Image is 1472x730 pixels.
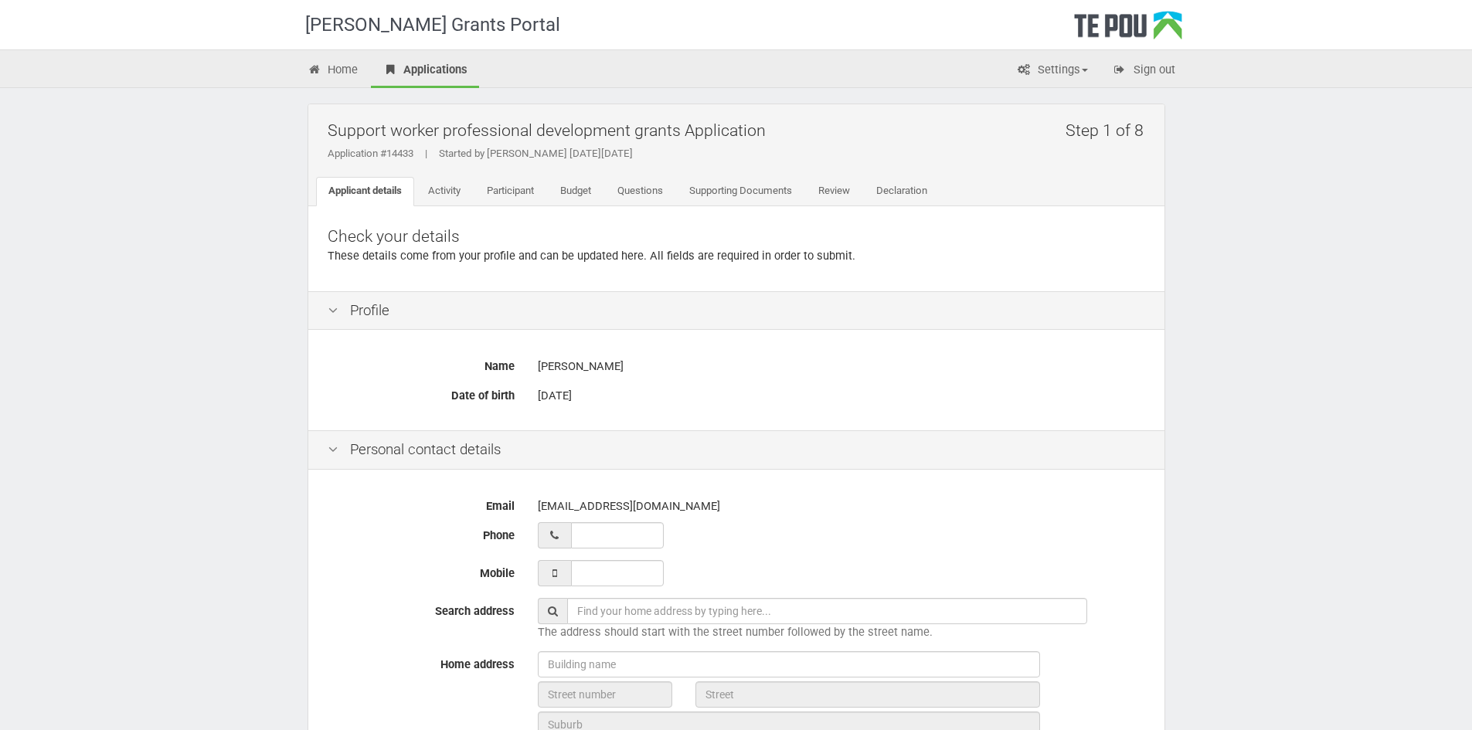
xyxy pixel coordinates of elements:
div: Profile [308,291,1164,331]
a: Sign out [1101,54,1187,88]
a: Participant [474,177,546,206]
p: These details come from your profile and can be updated here. All fields are required in order to... [328,248,1145,264]
label: Home address [316,651,526,673]
div: Te Pou Logo [1074,11,1182,49]
a: Questions [605,177,675,206]
span: The address should start with the street number followed by the street name. [538,625,933,639]
a: Settings [1005,54,1100,88]
label: Search address [316,598,526,620]
a: Budget [548,177,603,206]
span: Phone [483,528,515,542]
div: Personal contact details [308,430,1164,470]
a: Review [806,177,862,206]
input: Street [695,681,1040,708]
div: [PERSON_NAME] [538,353,1145,380]
span: Mobile [480,566,515,580]
span: | [413,148,439,159]
label: Name [316,353,526,375]
a: Activity [416,177,473,206]
h2: Step 1 of 8 [1066,112,1153,148]
a: Supporting Documents [677,177,804,206]
div: [DATE] [538,382,1145,409]
input: Building name [538,651,1040,677]
a: Declaration [864,177,940,206]
a: Applications [371,54,479,88]
a: Home [296,54,370,88]
a: Applicant details [316,177,414,206]
p: Check your details [328,226,1145,248]
input: Street number [538,681,672,708]
input: Find your home address by typing here... [567,598,1087,624]
label: Email [316,493,526,514]
div: Application #14433 Started by [PERSON_NAME] [DATE][DATE] [328,147,1153,161]
div: [EMAIL_ADDRESS][DOMAIN_NAME] [538,493,1145,520]
label: Date of birth [316,382,526,404]
h2: Support worker professional development grants Application [328,112,1153,148]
